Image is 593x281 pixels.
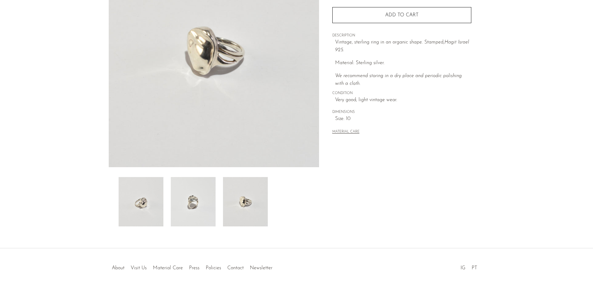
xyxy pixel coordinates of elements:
img: Sterling Organic Ring [171,177,216,226]
a: Visit Us [131,266,147,271]
a: PT [472,266,477,271]
a: Material Care [153,266,183,271]
ul: Quick links [109,261,275,272]
button: MATERIAL CARE [332,130,360,134]
img: Sterling Organic Ring [119,177,163,226]
span: DIMENSIONS [332,110,471,115]
span: DESCRIPTION [332,33,471,39]
button: Add to cart [332,7,471,23]
span: Size: 10 [335,115,471,123]
span: Very good; light vintage wear. [335,96,471,104]
a: Press [189,266,200,271]
img: Sterling Organic Ring [223,177,268,226]
a: About [112,266,124,271]
span: Add to cart [385,13,418,18]
ul: Social Medias [457,261,480,272]
p: Vintage, sterling ring in an organic shape. Stamped, [335,39,471,54]
em: We recommend storing in a dry place and periodic polishing with a cloth. [335,73,462,86]
a: Policies [206,266,221,271]
a: Contact [227,266,244,271]
a: IG [461,266,465,271]
span: CONDITION [332,91,471,96]
p: Material: Sterling silver. [335,59,471,67]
